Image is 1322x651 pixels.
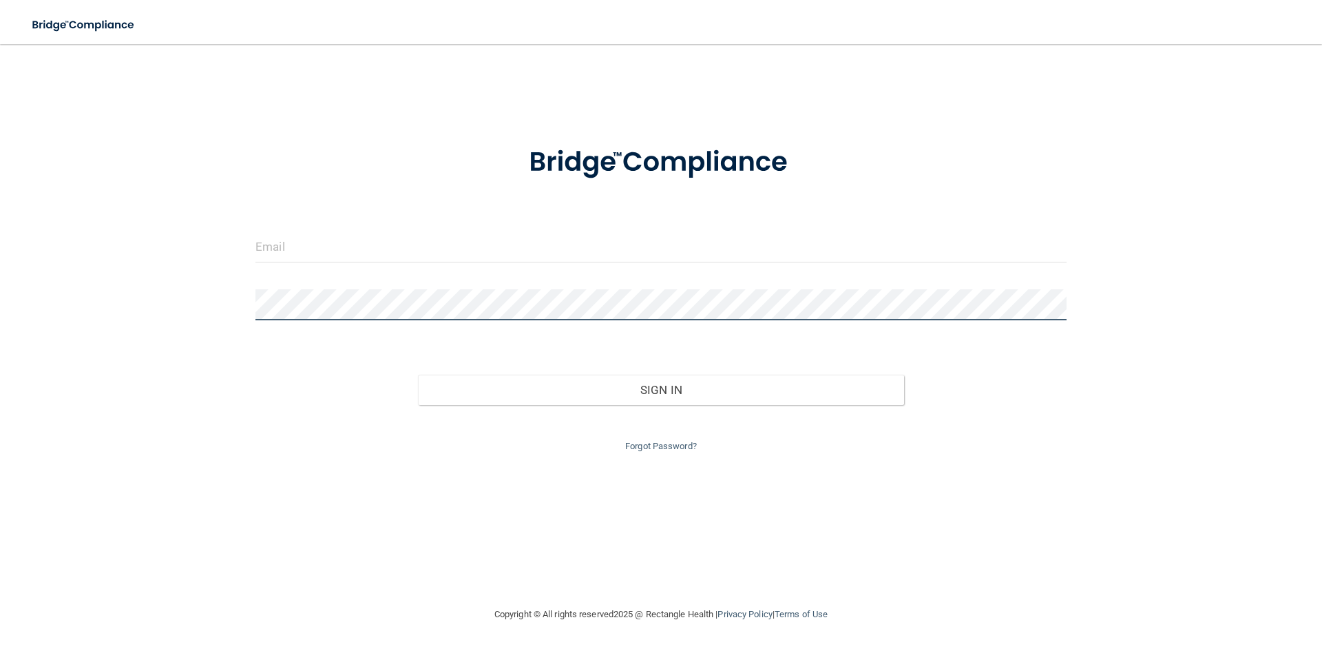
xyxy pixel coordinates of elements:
a: Forgot Password? [625,441,697,451]
input: Email [255,231,1067,262]
div: Copyright © All rights reserved 2025 @ Rectangle Health | | [410,592,912,637]
a: Terms of Use [775,609,828,619]
button: Sign In [418,375,905,405]
img: bridge_compliance_login_screen.278c3ca4.svg [501,127,821,198]
img: bridge_compliance_login_screen.278c3ca4.svg [21,11,147,39]
iframe: Drift Widget Chat Controller [1084,553,1305,608]
a: Privacy Policy [717,609,772,619]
